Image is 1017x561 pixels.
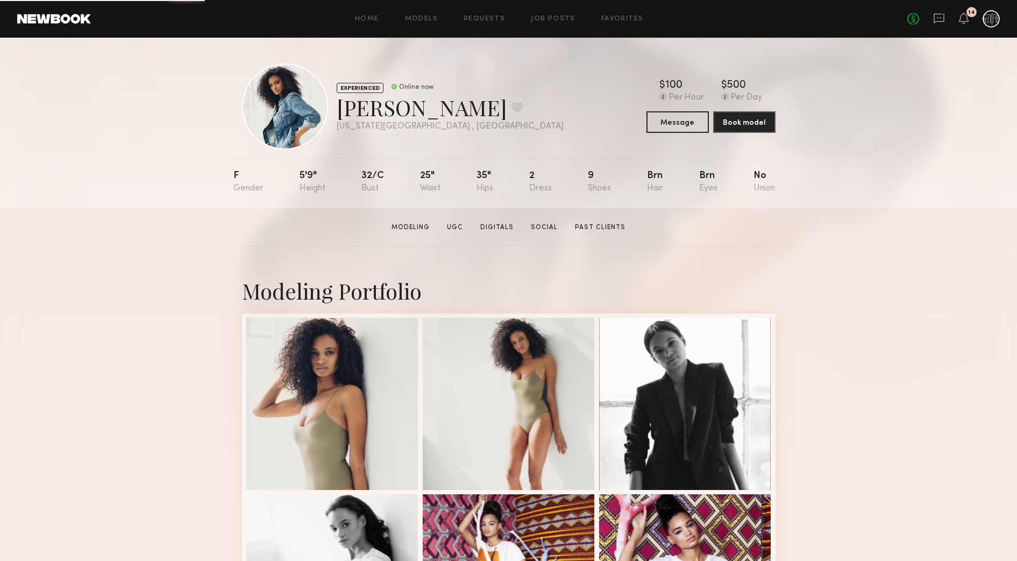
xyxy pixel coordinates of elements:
[464,16,505,23] a: Requests
[659,80,665,91] div: $
[727,80,746,91] div: 500
[233,171,264,193] div: F
[420,171,440,193] div: 25"
[387,223,434,232] a: Modeling
[355,16,379,23] a: Home
[753,171,775,193] div: No
[721,80,727,91] div: $
[669,93,704,103] div: Per Hour
[337,122,564,131] div: [US_STATE][GEOGRAPHIC_DATA] , [GEOGRAPHIC_DATA]
[405,16,438,23] a: Models
[477,171,493,193] div: 35"
[588,171,611,193] div: 9
[646,111,709,133] button: Message
[361,171,384,193] div: 32/c
[337,83,383,93] div: EXPERIENCED
[713,111,776,133] button: Book model
[571,223,630,232] a: Past Clients
[527,223,562,232] a: Social
[601,16,644,23] a: Favorites
[337,93,564,122] div: [PERSON_NAME]
[443,223,467,232] a: UGC
[399,84,433,91] div: Online now
[647,171,663,193] div: Brn
[531,16,575,23] a: Job Posts
[300,171,325,193] div: 5'9"
[968,10,975,16] div: 14
[476,223,518,232] a: Digitals
[699,171,717,193] div: Brn
[731,93,762,103] div: Per Day
[242,276,776,305] div: Modeling Portfolio
[665,80,682,91] div: 100
[529,171,552,193] div: 2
